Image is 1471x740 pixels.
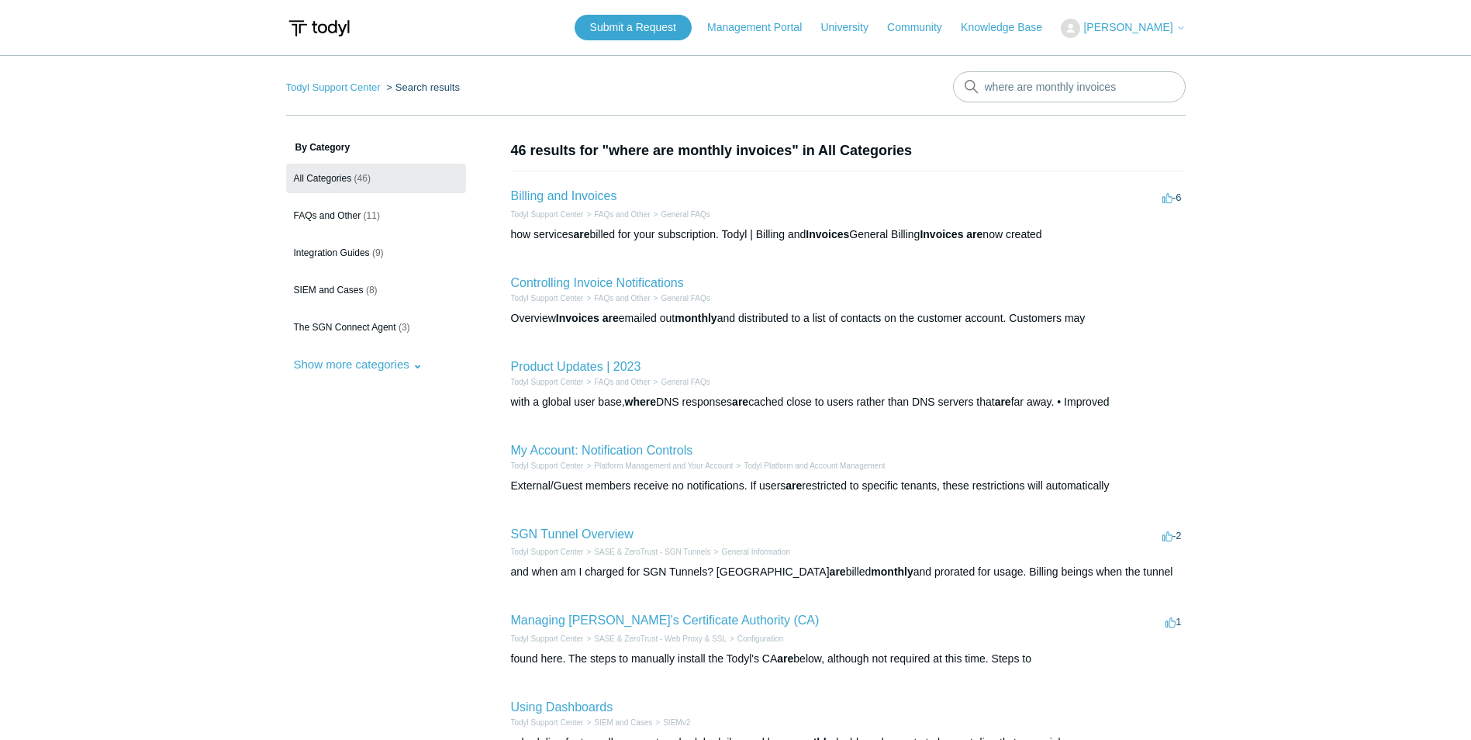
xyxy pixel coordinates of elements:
[511,210,584,219] a: Todyl Support Center
[286,201,466,230] a: FAQs and Other (11)
[556,312,599,324] em: Invoices
[995,396,1011,408] em: are
[511,460,584,472] li: Todyl Support Center
[511,140,1186,161] h1: 46 results for "where are monthly invoices" in All Categories
[583,460,733,472] li: Platform Management and Your Account
[511,651,1186,667] div: found here. The steps to manually install the Todyl's CA below, although not required at this tim...
[594,294,650,303] a: FAQs and Other
[511,614,820,627] a: Managing [PERSON_NAME]'s Certificate Authority (CA)
[953,71,1186,102] input: Search
[651,209,710,220] li: General FAQs
[721,548,789,556] a: General Information
[663,718,690,727] a: SIEMv2
[511,226,1186,243] div: how services billed for your subscription. Todyl | Billing and General Billing now created
[737,635,783,643] a: Configuration
[511,189,617,202] a: Billing and Invoices
[286,350,430,379] button: Show more categories
[661,378,710,386] a: General FAQs
[511,527,634,541] a: SGN Tunnel Overview
[1061,19,1185,38] button: [PERSON_NAME]
[1162,530,1182,541] span: -2
[651,292,710,304] li: General FAQs
[594,210,650,219] a: FAQs and Other
[511,635,584,643] a: Todyl Support Center
[511,564,1186,580] div: and when am I charged for SGN Tunnels? [GEOGRAPHIC_DATA] billed and prorated for usage. Billing b...
[294,173,352,184] span: All Categories
[294,285,364,296] span: SIEM and Cases
[744,462,885,470] a: Todyl Platform and Account Management
[651,376,710,388] li: General FAQs
[661,294,710,303] a: General FAQs
[511,310,1186,327] div: Overview emailed out and distributed to a list of contacts on the customer account. Customers may
[583,546,710,558] li: SASE & ZeroTrust - SGN Tunnels
[383,81,460,93] li: Search results
[511,209,584,220] li: Todyl Support Center
[286,140,466,154] h3: By Category
[871,565,913,578] em: monthly
[707,19,817,36] a: Management Portal
[786,479,802,492] em: are
[286,275,466,305] a: SIEM and Cases (8)
[511,394,1186,410] div: with a global user base, DNS responses cached close to users rather than DNS servers that far awa...
[920,228,963,240] em: Invoices
[364,210,380,221] span: (11)
[511,292,584,304] li: Todyl Support Center
[511,478,1186,494] div: External/Guest members receive no notifications. If users restricted to specific tenants, these r...
[583,376,650,388] li: FAQs and Other
[1083,21,1172,33] span: [PERSON_NAME]
[511,378,584,386] a: Todyl Support Center
[286,164,466,193] a: All Categories (46)
[675,312,717,324] em: monthly
[286,81,384,93] li: Todyl Support Center
[511,700,613,714] a: Using Dashboards
[286,313,466,342] a: The SGN Connect Agent (3)
[594,635,727,643] a: SASE & ZeroTrust - Web Proxy & SSL
[583,209,650,220] li: FAQs and Other
[830,565,846,578] em: are
[366,285,378,296] span: (8)
[372,247,384,258] span: (9)
[961,19,1058,36] a: Knowledge Base
[511,444,693,457] a: My Account: Notification Controls
[603,312,619,324] em: are
[286,81,381,93] a: Todyl Support Center
[511,546,584,558] li: Todyl Support Center
[727,633,783,645] li: Configuration
[575,15,692,40] a: Submit a Request
[966,228,982,240] em: are
[286,238,466,268] a: Integration Guides (9)
[286,14,352,43] img: Todyl Support Center Help Center home page
[887,19,958,36] a: Community
[511,376,584,388] li: Todyl Support Center
[511,717,584,728] li: Todyl Support Center
[594,378,650,386] a: FAQs and Other
[583,717,652,728] li: SIEM and Cases
[1165,616,1181,628] span: 1
[511,718,584,727] a: Todyl Support Center
[511,360,641,373] a: Product Updates | 2023
[594,718,652,727] a: SIEM and Cases
[625,396,656,408] em: where
[594,548,710,556] a: SASE & ZeroTrust - SGN Tunnels
[511,633,584,645] li: Todyl Support Center
[777,652,793,665] em: are
[711,546,790,558] li: General Information
[806,228,849,240] em: Invoices
[511,462,584,470] a: Todyl Support Center
[732,396,748,408] em: are
[652,717,690,728] li: SIEMv2
[399,322,410,333] span: (3)
[583,292,650,304] li: FAQs and Other
[511,276,684,289] a: Controlling Invoice Notifications
[820,19,883,36] a: University
[1162,192,1182,203] span: -6
[733,460,885,472] li: Todyl Platform and Account Management
[511,294,584,303] a: Todyl Support Center
[573,228,589,240] em: are
[354,173,371,184] span: (46)
[661,210,710,219] a: General FAQs
[583,633,726,645] li: SASE & ZeroTrust - Web Proxy & SSL
[294,210,361,221] span: FAQs and Other
[294,247,370,258] span: Integration Guides
[511,548,584,556] a: Todyl Support Center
